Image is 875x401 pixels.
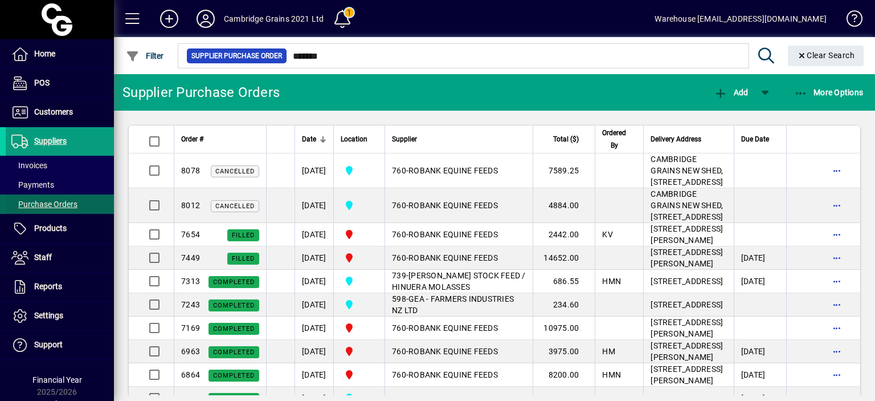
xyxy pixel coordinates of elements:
a: Payments [6,175,114,195]
span: AGTECH (MANAGED STORAGE) [341,251,378,265]
span: Supplier [392,133,417,145]
a: Reports [6,273,114,301]
span: AGTECH (MANAGED STORAGE) [341,345,378,358]
span: KV [602,230,613,239]
span: Location [341,133,367,145]
span: HMN [602,370,621,379]
span: AGTECH (MANAGED STORAGE) [341,368,378,382]
span: Delivery Address [651,133,701,145]
span: Filled [232,255,255,262]
span: GEA - FARMERS INDUSTRIES NZ LTD [392,294,514,315]
a: Staff [6,244,114,272]
td: [STREET_ADDRESS] [643,293,734,317]
span: Completed [213,302,255,309]
a: Customers [6,98,114,127]
button: More options [828,342,846,361]
span: Settings [34,311,63,320]
div: Total ($) [540,133,590,145]
div: Location [341,133,378,145]
span: 6864 [181,370,200,379]
td: - [385,363,533,387]
td: 8200.00 [533,363,595,387]
span: 760 [392,370,406,379]
div: Ordered By [602,127,636,152]
span: Support [34,340,63,349]
div: Cambridge Grains 2021 Ltd [224,10,324,28]
span: ROBANK EQUINE FEEDS [408,323,498,333]
span: More Options [794,88,864,97]
span: 8012 [181,201,200,210]
span: 760 [392,166,406,175]
td: [DATE] [295,270,333,293]
span: 8078 [181,166,200,175]
span: Total ($) [553,133,579,145]
span: 7654 [181,230,200,239]
span: 7313 [181,277,200,286]
a: Support [6,331,114,359]
td: - [385,188,533,223]
td: - [385,340,533,363]
td: [STREET_ADDRESS][PERSON_NAME] [643,363,734,387]
div: Date [302,133,326,145]
td: [DATE] [295,293,333,317]
td: [DATE] [295,340,333,363]
button: More options [828,161,846,180]
span: Staff [34,253,52,262]
button: More options [828,366,846,384]
td: CAMBRIDGE GRAINS NEW SHED, [STREET_ADDRESS] [643,153,734,188]
a: Invoices [6,156,114,175]
a: Settings [6,302,114,330]
td: [STREET_ADDRESS][PERSON_NAME] [643,340,734,363]
a: Products [6,214,114,243]
span: Ordered By [602,127,626,152]
span: ROBANK EQUINE FEEDS [408,370,498,379]
span: Home [34,49,55,58]
div: Due Date [741,133,779,145]
span: Cambridge Grains 2021 Ltd [341,298,378,311]
span: Suppliers [34,136,67,145]
div: Supplier Purchase Orders [122,83,280,102]
td: - [385,223,533,246]
td: [DATE] [734,246,786,270]
span: Financial Year [32,375,82,384]
td: 686.55 [533,270,595,293]
td: [STREET_ADDRESS][PERSON_NAME] [643,223,734,246]
td: [STREET_ADDRESS][PERSON_NAME] [643,317,734,340]
span: Clear Search [797,51,855,60]
td: CAMBRIDGE GRAINS NEW SHED, [STREET_ADDRESS] [643,188,734,223]
span: 760 [392,253,406,262]
span: Customers [34,107,73,116]
span: Add [714,88,748,97]
td: 7589.25 [533,153,595,188]
button: More options [828,319,846,337]
div: Supplier [392,133,526,145]
span: Invoices [11,161,47,170]
span: Cancelled [215,202,255,210]
td: [DATE] [295,188,333,223]
button: Clear [788,46,864,66]
td: - [385,270,533,293]
button: Add [151,9,187,29]
td: 234.60 [533,293,595,317]
div: Warehouse [EMAIL_ADDRESS][DOMAIN_NAME] [655,10,827,28]
span: 760 [392,323,406,333]
span: 7449 [181,253,200,262]
td: - [385,153,533,188]
span: AGTECH (MANAGED STORAGE) [341,321,378,335]
span: POS [34,78,50,87]
button: More options [828,196,846,214]
td: 4884.00 [533,188,595,223]
div: Order # [181,133,259,145]
span: Supplier Purchase Order [191,50,282,62]
span: 6963 [181,347,200,356]
span: Order # [181,133,203,145]
td: [DATE] [734,270,786,293]
span: 7243 [181,300,200,309]
span: 760 [392,230,406,239]
td: [STREET_ADDRESS][PERSON_NAME] [643,246,734,270]
td: 14652.00 [533,246,595,270]
td: 2442.00 [533,223,595,246]
td: [DATE] [295,153,333,188]
td: 10975.00 [533,317,595,340]
span: ROBANK EQUINE FEEDS [408,253,498,262]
